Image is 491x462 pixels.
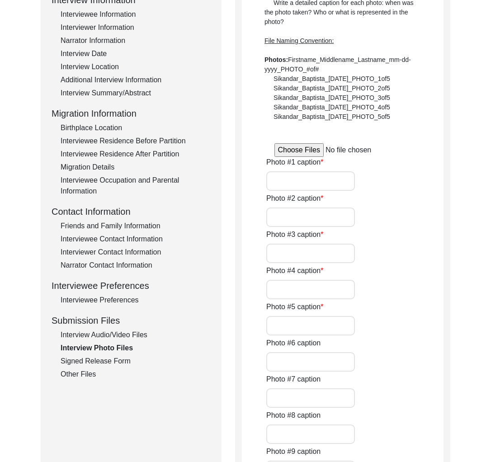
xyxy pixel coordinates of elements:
[61,369,211,380] div: Other Files
[264,56,288,63] b: Photos:
[52,314,211,327] div: Submission Files
[266,338,321,349] label: Photo #6 caption
[61,9,211,20] div: Interviewee Information
[61,61,211,72] div: Interview Location
[61,330,211,340] div: Interview Audio/Video Files
[61,136,211,146] div: Interviewee Residence Before Partition
[61,295,211,306] div: Interviewee Preferences
[266,157,323,168] label: Photo #1 caption
[61,260,211,271] div: Narrator Contact Information
[61,343,211,354] div: Interview Photo Files
[61,88,211,99] div: Interview Summary/Abstract
[266,374,321,385] label: Photo #7 caption
[61,35,211,46] div: Narrator Information
[52,279,211,292] div: Interviewee Preferences
[52,205,211,218] div: Contact Information
[61,234,211,245] div: Interviewee Contact Information
[61,175,211,197] div: Interviewee Occupation and Parental Information
[61,123,211,133] div: Birthplace Location
[61,75,211,85] div: Additional Interview Information
[61,149,211,160] div: Interviewee Residence After Partition
[61,48,211,59] div: Interview Date
[61,22,211,33] div: Interviewer Information
[266,265,323,276] label: Photo #4 caption
[264,37,334,44] span: File Naming Convention:
[266,229,323,240] label: Photo #3 caption
[61,162,211,173] div: Migration Details
[61,356,211,367] div: Signed Release Form
[52,107,211,120] div: Migration Information
[266,410,321,421] label: Photo #8 caption
[61,247,211,258] div: Interviewer Contact Information
[266,193,323,204] label: Photo #2 caption
[61,221,211,231] div: Friends and Family Information
[266,302,323,312] label: Photo #5 caption
[266,446,321,457] label: Photo #9 caption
